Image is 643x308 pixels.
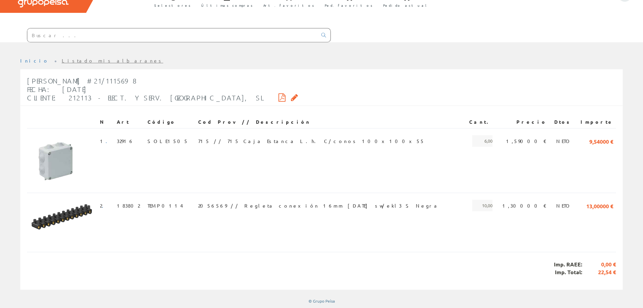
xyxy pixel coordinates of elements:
[100,200,108,211] span: 2
[198,200,439,211] span: 2056569 // Regleta conexión 16mm [DATE] sw/ekl3 S Negra
[556,200,572,211] span: NETO
[556,135,572,147] span: NETO
[472,135,492,147] span: 6,00
[589,135,613,147] span: 9,54000 €
[27,252,616,285] div: Imp. RAEE: Imp. Total:
[383,2,429,9] span: Pedido actual
[574,116,616,128] th: Importe
[97,116,114,128] th: N
[114,116,145,128] th: Art
[506,135,547,147] span: 1,59000 €
[586,200,613,211] span: 13,00000 €
[145,116,195,128] th: Código
[106,138,111,144] a: .
[62,57,163,64] a: Listado mis albaranes
[582,268,616,276] span: 22,54 €
[502,200,547,211] span: 1,30000 €
[291,95,298,100] i: Solicitar por email copia firmada
[495,116,550,128] th: Precio
[27,28,317,42] input: Buscar ...
[263,2,314,9] span: Art. favoritos
[472,200,492,211] span: 10,00
[154,2,191,9] span: Selectores
[148,135,188,147] span: SOLE1505
[582,261,616,268] span: 0,00 €
[102,203,108,209] a: .
[20,298,623,304] div: © Grupo Peisa
[117,200,140,211] span: 183802
[550,116,574,128] th: Dtos
[20,57,49,64] a: Inicio
[278,95,286,100] i: Descargar PDF
[100,135,111,147] span: 1
[117,135,134,147] span: 32916
[30,200,95,236] img: Foto artículo (192x106.496)
[198,135,425,147] span: 715 // 715 Caja Estanca L.h. C/conos 100x100x55
[464,116,495,128] th: Cant.
[30,135,80,186] img: Foto artículo (150x150)
[148,200,183,211] span: TEMP0114
[325,2,373,9] span: Ped. favoritos
[195,116,464,128] th: Cod Prov // Descripción
[27,77,262,102] span: [PERSON_NAME] #21/1115698 Fecha: [DATE] Cliente: 212113 - ELECT. Y SERV. [GEOGRAPHIC_DATA], SL
[201,2,253,9] span: Últimas compras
